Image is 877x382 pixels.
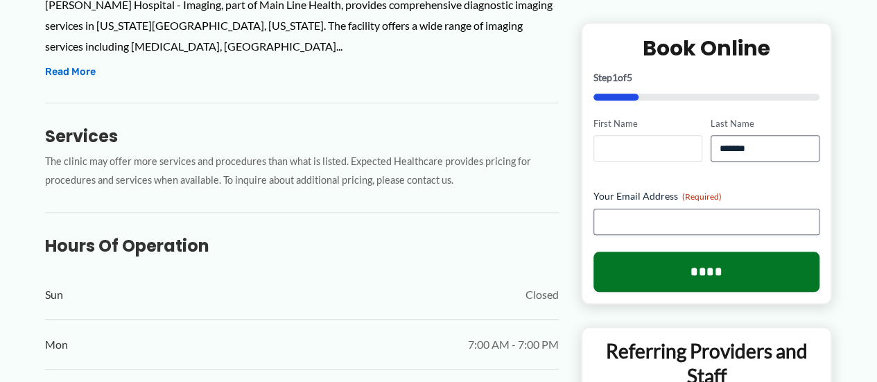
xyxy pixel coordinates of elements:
label: First Name [593,117,702,130]
span: (Required) [682,192,722,202]
span: Mon [45,334,68,355]
p: Step of [593,73,820,83]
h3: Hours of Operation [45,235,559,257]
button: Read More [45,64,96,80]
label: Last Name [711,117,819,130]
p: The clinic may offer more services and procedures than what is listed. Expected Healthcare provid... [45,153,559,190]
span: 1 [612,71,618,83]
span: Sun [45,284,63,305]
span: 5 [627,71,632,83]
h3: Services [45,125,559,147]
span: 7:00 AM - 7:00 PM [468,334,559,355]
label: Your Email Address [593,190,820,204]
span: Closed [526,284,559,305]
h2: Book Online [593,35,820,62]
